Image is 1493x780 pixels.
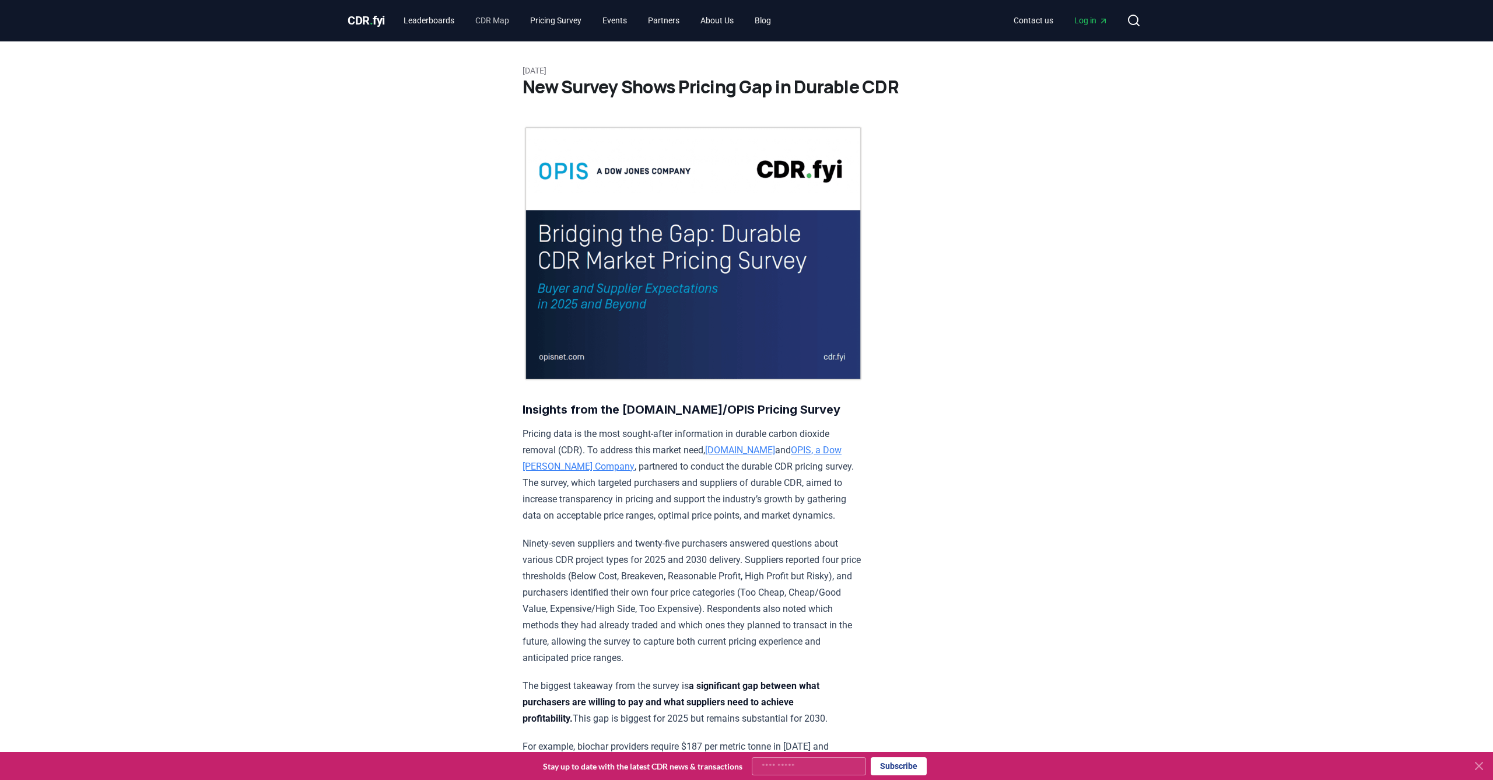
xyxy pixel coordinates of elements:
nav: Main [1004,10,1117,31]
a: Log in [1065,10,1117,31]
a: Contact us [1004,10,1063,31]
a: CDR.fyi [348,12,385,29]
p: [DATE] [523,65,970,76]
a: About Us [691,10,743,31]
span: Log in [1074,15,1108,26]
a: Events [593,10,636,31]
a: CDR Map [466,10,518,31]
p: Pricing data is the most sought-after information in durable carbon dioxide removal (CDR). To add... [523,426,864,524]
span: . [370,13,373,27]
p: The biggest takeaway from the survey is This gap is biggest for 2025 but remains substantial for ... [523,678,864,727]
a: Pricing Survey [521,10,591,31]
strong: Insights from the [DOMAIN_NAME]/OPIS Pricing Survey [523,403,840,417]
a: OPIS, a Dow [PERSON_NAME] Company [523,445,842,472]
a: Leaderboards [394,10,464,31]
a: [DOMAIN_NAME] [705,445,775,456]
strong: a significant gap between what purchasers are willing to pay and what suppliers need to achieve p... [523,680,819,724]
img: blog post image [523,125,864,382]
nav: Main [394,10,780,31]
span: CDR fyi [348,13,385,27]
a: Partners [639,10,689,31]
h1: New Survey Shows Pricing Gap in Durable CDR [523,76,970,97]
p: Ninety-seven suppliers and twenty-five purchasers answered questions about various CDR project ty... [523,536,864,666]
a: Blog [745,10,780,31]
